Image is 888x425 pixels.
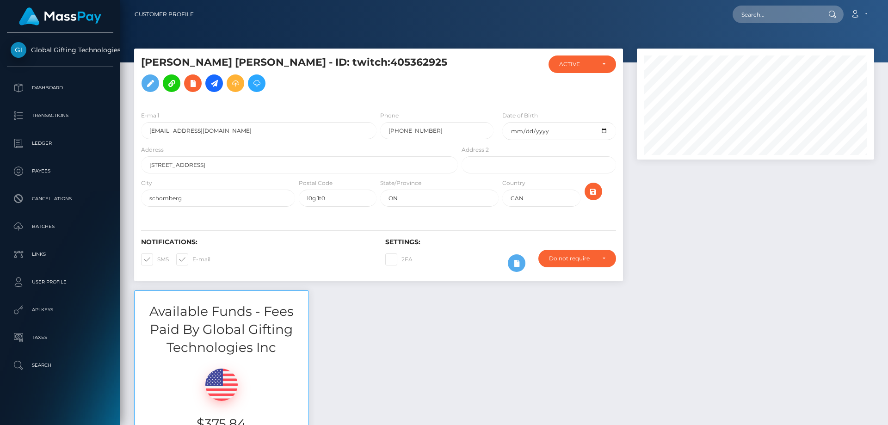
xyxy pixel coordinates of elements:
[11,192,110,206] p: Cancellations
[502,111,538,120] label: Date of Birth
[141,179,152,187] label: City
[385,253,413,265] label: 2FA
[7,354,113,377] a: Search
[11,247,110,261] p: Links
[549,55,616,73] button: ACTIVE
[538,250,616,267] button: Do not require
[7,76,113,99] a: Dashboard
[502,179,525,187] label: Country
[141,146,164,154] label: Address
[559,61,595,68] div: ACTIVE
[205,369,238,401] img: USD.png
[135,302,308,357] h3: Available Funds - Fees Paid By Global Gifting Technologies Inc
[7,215,113,238] a: Batches
[135,5,194,24] a: Customer Profile
[7,271,113,294] a: User Profile
[11,109,110,123] p: Transactions
[549,255,595,262] div: Do not require
[380,179,421,187] label: State/Province
[11,220,110,234] p: Batches
[733,6,820,23] input: Search...
[7,243,113,266] a: Links
[11,331,110,345] p: Taxes
[385,238,616,246] h6: Settings:
[11,164,110,178] p: Payees
[7,160,113,183] a: Payees
[19,7,101,25] img: MassPay Logo
[141,111,159,120] label: E-mail
[176,253,210,265] label: E-mail
[462,146,489,154] label: Address 2
[7,46,113,54] span: Global Gifting Technologies Inc
[380,111,399,120] label: Phone
[11,275,110,289] p: User Profile
[7,298,113,321] a: API Keys
[7,326,113,349] a: Taxes
[11,81,110,95] p: Dashboard
[11,358,110,372] p: Search
[11,42,26,58] img: Global Gifting Technologies Inc
[141,55,453,97] h5: [PERSON_NAME] [PERSON_NAME] - ID: twitch:405362925
[205,74,223,92] a: Initiate Payout
[11,136,110,150] p: Ledger
[299,179,333,187] label: Postal Code
[7,187,113,210] a: Cancellations
[141,253,169,265] label: SMS
[7,132,113,155] a: Ledger
[11,303,110,317] p: API Keys
[141,238,371,246] h6: Notifications:
[7,104,113,127] a: Transactions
